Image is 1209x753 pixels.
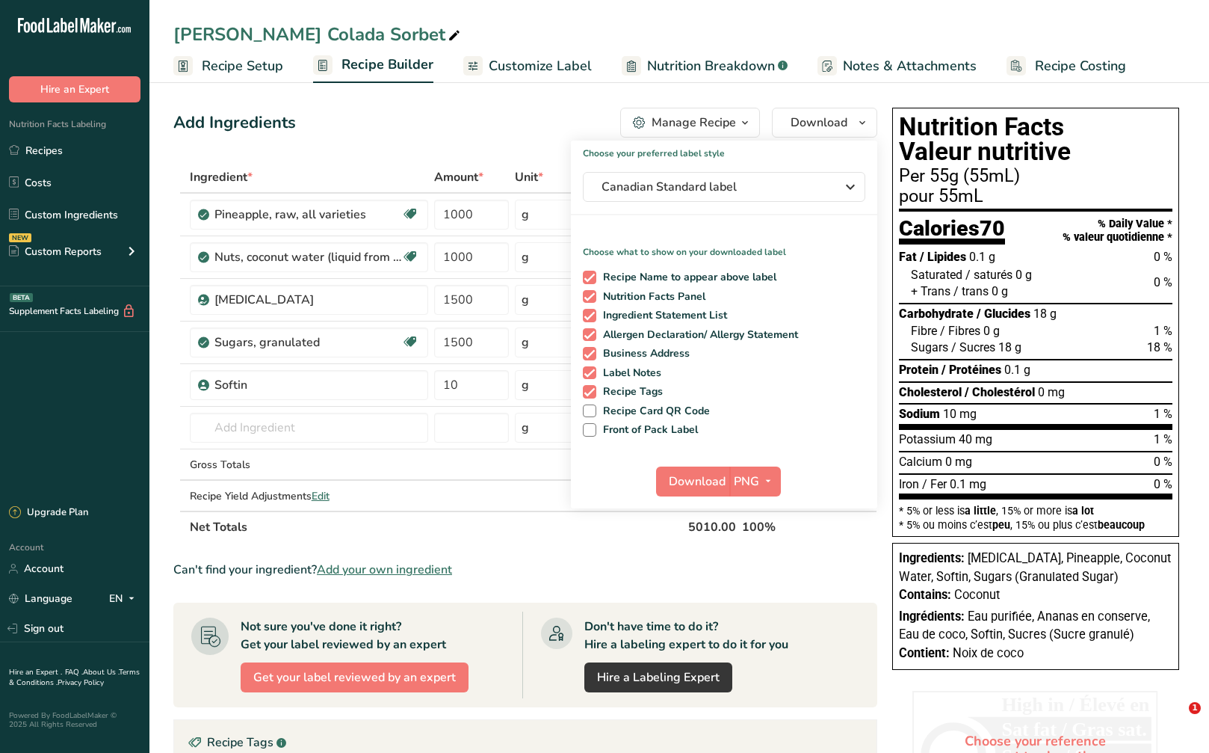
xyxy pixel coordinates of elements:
[190,413,428,443] input: Add Ingredient
[489,56,592,76] span: Customize Label
[571,141,877,160] h1: Choose your preferred label style
[584,618,788,654] div: Don't have time to do it? Hire a labeling expert to do it for you
[463,49,592,83] a: Customize Label
[173,21,463,48] div: [PERSON_NAME] Colada Sorbet
[953,284,989,298] span: / trans
[950,477,986,491] span: 0.1 mg
[515,168,543,186] span: Unit
[899,477,919,491] span: Iron
[253,669,456,686] span: Get your label reviewed by an expert
[622,49,788,83] a: Nutrition Breakdown
[109,590,140,608] div: EN
[9,667,62,677] a: Hire an Expert .
[1063,218,1172,244] div: % Daily Value * % valeur quotidienne *
[1147,340,1172,354] span: 18 %
[9,233,31,242] div: NEW
[899,250,917,264] span: Fat
[214,334,401,351] div: Sugars, granulated
[9,76,140,102] button: Hire an Expert
[953,646,1024,660] span: Noix de coco
[341,55,433,75] span: Recipe Builder
[10,293,33,302] div: BETA
[1033,307,1057,321] span: 18 g
[739,511,809,542] th: 100%
[522,376,529,394] div: g
[951,340,995,354] span: / Sucres
[965,385,1035,399] span: / Cholestérol
[522,291,529,309] div: g
[596,423,699,437] span: Front of Pack Label
[1015,268,1032,282] span: 0 g
[899,609,1150,642] span: Eau purifiée, Ananas en conserve, Eau de coco, Softin, Sucres (Sucre granulé)
[899,588,951,602] span: Contains:
[173,49,283,83] a: Recipe Setup
[1154,455,1172,469] span: 0 %
[434,168,483,186] span: Amount
[173,561,877,579] div: Can't find your ingredient?
[685,511,739,542] th: 5010.00
[522,419,529,437] div: g
[669,473,726,491] span: Download
[9,586,72,612] a: Language
[965,505,996,517] span: a little
[943,407,977,421] span: 10 mg
[214,206,401,224] div: Pineapple, raw, all varieties
[214,291,401,309] div: [MEDICAL_DATA]
[992,284,1008,298] span: 0 g
[899,432,956,446] span: Potassium
[596,290,706,304] span: Nutrition Facts Panel
[1004,363,1030,377] span: 0.1 g
[647,56,775,76] span: Nutrition Breakdown
[899,363,939,377] span: Protein
[522,206,529,224] div: g
[583,172,865,202] button: Canadian Standard label
[83,667,119,677] a: About Us .
[772,108,877,138] button: Download
[954,588,1000,602] span: Coconut
[899,167,1172,185] div: Per 55g (55mL)
[899,307,974,321] span: Carbohydrate
[596,271,777,284] span: Recipe Name to appear above label
[190,168,253,186] span: Ingredient
[620,108,760,138] button: Manage Recipe
[173,111,296,135] div: Add Ingredients
[317,561,452,579] span: Add your own ingredient
[1154,250,1172,264] span: 0 %
[911,324,937,338] span: Fibre
[1189,702,1201,714] span: 1
[571,233,877,259] p: Choose what to show on your downloaded label
[584,663,732,692] a: Hire a Labeling Expert
[1154,324,1172,338] span: 1 %
[312,489,330,503] span: Edit
[911,268,962,282] span: Saturated
[65,667,83,677] a: FAQ .
[899,520,1172,530] div: * 5% ou moins c’est , 15% ou plus c’est
[992,519,1010,531] span: peu
[940,324,980,338] span: / Fibres
[899,385,962,399] span: Cholesterol
[922,477,947,491] span: / Fer
[1098,519,1145,531] span: beaucoup
[941,363,1001,377] span: / Protéines
[241,618,446,654] div: Not sure you've done it right? Get your label reviewed by an expert
[920,250,966,264] span: / Lipides
[969,250,995,264] span: 0.1 g
[899,551,965,565] span: Ingredients:
[596,309,728,322] span: Ingredient Statement List
[945,455,972,469] span: 0 mg
[1154,407,1172,421] span: 1 %
[652,114,736,132] div: Manage Recipe
[1072,505,1094,517] span: a lot
[214,248,401,266] div: Nuts, coconut water (liquid from coconuts)
[911,340,948,354] span: Sugars
[596,328,799,342] span: Allergen Declaration/ Allergy Statement
[977,307,1030,321] span: / Glucides
[1154,432,1172,446] span: 1 %
[9,711,140,729] div: Powered By FoodLabelMaker © 2025 All Rights Reserved
[1158,702,1194,738] iframe: Intercom live chat
[983,324,1000,338] span: 0 g
[899,551,1171,584] span: [MEDICAL_DATA], Pineapple, Coconut Water, Softin, Sugars (Granulated Sugar)
[899,646,950,660] span: Contient:
[965,268,1012,282] span: / saturés
[522,248,529,266] div: g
